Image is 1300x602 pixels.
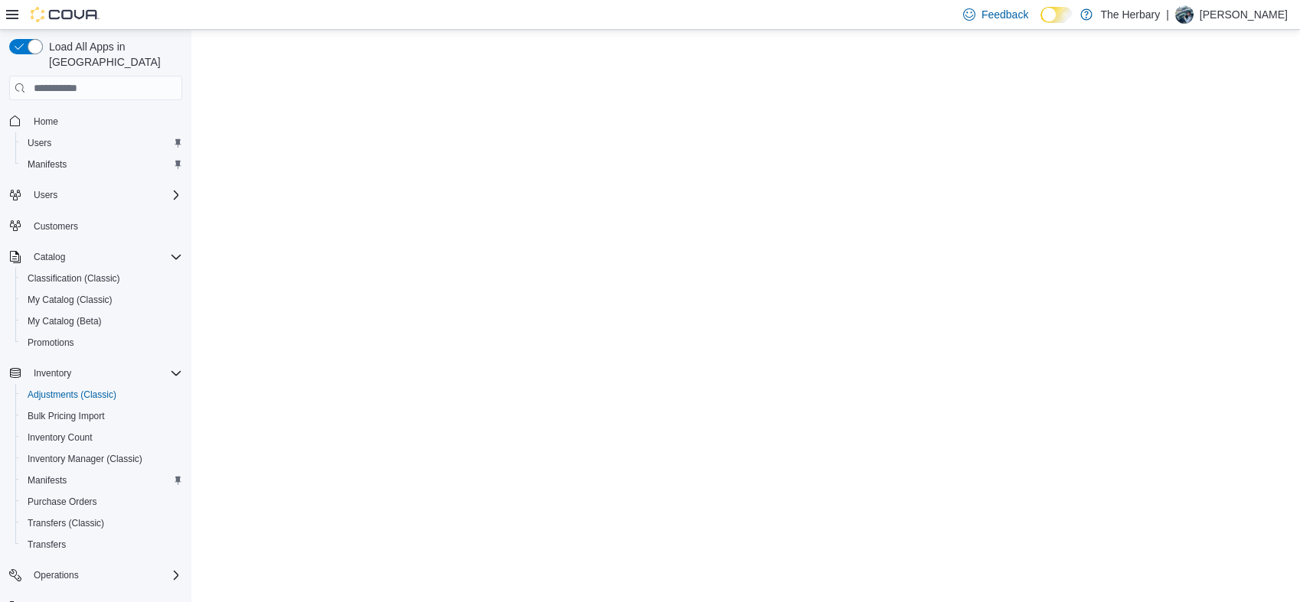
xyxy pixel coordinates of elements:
a: Transfers [21,535,72,554]
button: Inventory [3,363,188,384]
span: Manifests [28,474,67,486]
span: Operations [28,566,182,584]
span: Adjustments (Classic) [28,389,116,401]
button: My Catalog (Classic) [15,289,188,311]
span: Catalog [34,251,65,263]
a: Inventory Count [21,428,99,447]
button: Manifests [15,470,188,491]
span: My Catalog (Classic) [21,291,182,309]
span: My Catalog (Beta) [28,315,102,327]
span: Transfers (Classic) [28,517,104,529]
span: Transfers [21,535,182,554]
span: Load All Apps in [GEOGRAPHIC_DATA] [43,39,182,70]
span: Customers [28,216,182,236]
span: Adjustments (Classic) [21,386,182,404]
button: Operations [28,566,85,584]
button: Bulk Pricing Import [15,405,188,427]
a: Customers [28,217,84,236]
span: Promotions [28,337,74,349]
span: Inventory [28,364,182,382]
img: Cova [31,7,100,22]
a: Classification (Classic) [21,269,126,288]
a: Inventory Manager (Classic) [21,450,149,468]
button: Inventory [28,364,77,382]
button: Operations [3,565,188,586]
button: Promotions [15,332,188,353]
button: Transfers [15,534,188,555]
span: Users [34,189,57,201]
span: Classification (Classic) [28,272,120,285]
span: Feedback [982,7,1028,22]
span: Home [34,116,58,128]
button: Classification (Classic) [15,268,188,289]
button: Users [15,132,188,154]
span: Users [28,186,182,204]
span: Manifests [21,155,182,174]
span: Transfers (Classic) [21,514,182,532]
span: Manifests [28,158,67,171]
span: Purchase Orders [21,493,182,511]
button: Home [3,109,188,132]
a: My Catalog (Beta) [21,312,108,330]
button: Catalog [28,248,71,266]
a: My Catalog (Classic) [21,291,119,309]
p: [PERSON_NAME] [1200,5,1288,24]
a: Manifests [21,471,73,490]
button: Inventory Count [15,427,188,448]
span: My Catalog (Beta) [21,312,182,330]
span: Inventory Manager (Classic) [28,453,142,465]
a: Transfers (Classic) [21,514,110,532]
input: Dark Mode [1040,7,1073,23]
button: Users [3,184,188,206]
button: Catalog [3,246,188,268]
span: Home [28,111,182,130]
button: Transfers (Classic) [15,513,188,534]
span: Transfers [28,539,66,551]
a: Home [28,112,64,131]
p: The Herbary [1100,5,1160,24]
button: Manifests [15,154,188,175]
button: My Catalog (Beta) [15,311,188,332]
button: Users [28,186,64,204]
button: Adjustments (Classic) [15,384,188,405]
a: Manifests [21,155,73,174]
a: Adjustments (Classic) [21,386,122,404]
span: Purchase Orders [28,496,97,508]
span: Inventory Count [21,428,182,447]
div: Brandon Eddie [1175,5,1194,24]
span: Inventory Count [28,431,93,444]
button: Inventory Manager (Classic) [15,448,188,470]
span: Customers [34,220,78,233]
span: Inventory [34,367,71,379]
span: My Catalog (Classic) [28,294,113,306]
span: Classification (Classic) [21,269,182,288]
a: Users [21,134,57,152]
p: | [1166,5,1169,24]
span: Promotions [21,334,182,352]
span: Inventory Manager (Classic) [21,450,182,468]
span: Bulk Pricing Import [21,407,182,425]
span: Users [28,137,51,149]
a: Promotions [21,334,80,352]
a: Bulk Pricing Import [21,407,111,425]
span: Catalog [28,248,182,266]
a: Purchase Orders [21,493,103,511]
button: Customers [3,215,188,237]
span: Operations [34,569,79,581]
button: Purchase Orders [15,491,188,513]
span: Dark Mode [1040,23,1041,24]
span: Users [21,134,182,152]
span: Bulk Pricing Import [28,410,105,422]
span: Manifests [21,471,182,490]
